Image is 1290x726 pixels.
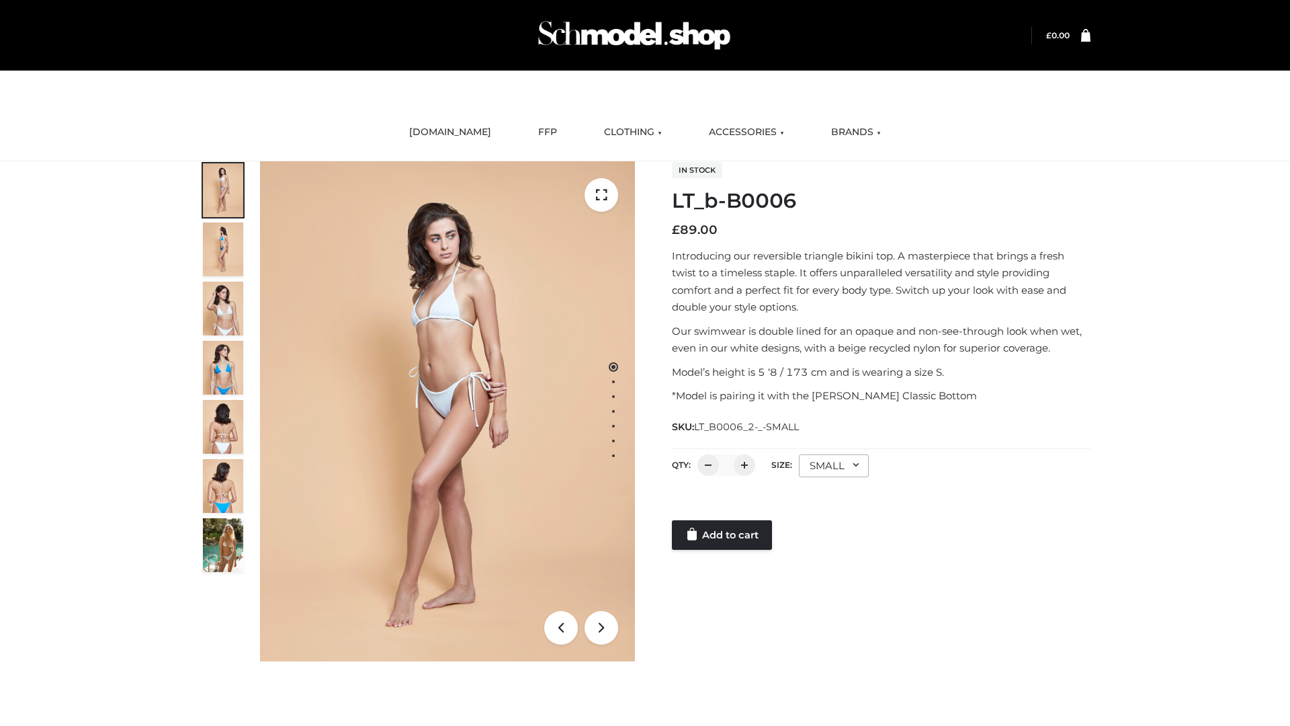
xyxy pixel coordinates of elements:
[203,459,243,513] img: ArielClassicBikiniTop_CloudNine_AzureSky_OW114ECO_8-scaled.jpg
[203,341,243,395] img: ArielClassicBikiniTop_CloudNine_AzureSky_OW114ECO_4-scaled.jpg
[672,223,718,237] bdi: 89.00
[533,9,735,62] img: Schmodel Admin 964
[399,118,501,147] a: [DOMAIN_NAME]
[672,520,772,550] a: Add to cart
[694,421,799,433] span: LT_B0006_2-_-SMALL
[672,162,722,178] span: In stock
[260,161,635,661] img: ArielClassicBikiniTop_CloudNine_AzureSky_OW114ECO_1
[771,460,792,470] label: Size:
[203,223,243,276] img: ArielClassicBikiniTop_CloudNine_AzureSky_OW114ECO_2-scaled.jpg
[594,118,672,147] a: CLOTHING
[821,118,891,147] a: BRANDS
[672,247,1090,316] p: Introducing our reversible triangle bikini top. A masterpiece that brings a fresh twist to a time...
[672,419,800,435] span: SKU:
[528,118,567,147] a: FFP
[1046,30,1070,40] a: £0.00
[1046,30,1070,40] bdi: 0.00
[672,223,680,237] span: £
[699,118,794,147] a: ACCESSORIES
[672,460,691,470] label: QTY:
[203,518,243,572] img: Arieltop_CloudNine_AzureSky2.jpg
[672,323,1090,357] p: Our swimwear is double lined for an opaque and non-see-through look when wet, even in our white d...
[672,364,1090,381] p: Model’s height is 5 ‘8 / 173 cm and is wearing a size S.
[203,400,243,454] img: ArielClassicBikiniTop_CloudNine_AzureSky_OW114ECO_7-scaled.jpg
[799,454,869,477] div: SMALL
[203,282,243,335] img: ArielClassicBikiniTop_CloudNine_AzureSky_OW114ECO_3-scaled.jpg
[203,163,243,217] img: ArielClassicBikiniTop_CloudNine_AzureSky_OW114ECO_1-scaled.jpg
[1046,30,1051,40] span: £
[672,189,1090,213] h1: LT_b-B0006
[672,387,1090,405] p: *Model is pairing it with the [PERSON_NAME] Classic Bottom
